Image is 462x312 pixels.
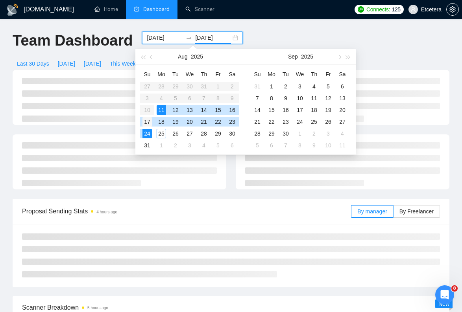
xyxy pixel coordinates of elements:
[323,117,333,127] div: 26
[227,117,237,127] div: 23
[267,117,276,127] div: 22
[227,105,237,115] div: 16
[281,141,290,150] div: 7
[105,57,140,70] button: This Week
[295,141,305,150] div: 8
[199,105,209,115] div: 14
[191,49,203,64] button: 2025
[168,139,183,151] td: 2025-09-02
[168,116,183,128] td: 2025-08-19
[309,94,319,103] div: 11
[253,82,262,91] div: 31
[338,82,347,91] div: 6
[279,104,293,116] td: 2025-09-16
[338,105,347,115] div: 20
[253,94,262,103] div: 7
[323,94,333,103] div: 12
[199,117,209,127] div: 21
[307,104,321,116] td: 2025-09-18
[321,81,335,92] td: 2025-09-05
[446,3,459,16] button: setting
[143,6,170,13] span: Dashboard
[323,105,333,115] div: 19
[13,57,54,70] button: Last 30 Days
[309,141,319,150] div: 9
[267,129,276,138] div: 29
[250,68,264,81] th: Su
[253,117,262,127] div: 21
[267,94,276,103] div: 8
[253,129,262,138] div: 28
[147,33,183,42] input: Start date
[321,128,335,139] td: 2025-10-03
[264,128,279,139] td: 2025-09-29
[157,105,166,115] div: 11
[94,6,118,13] a: homeHome
[87,306,108,310] time: 5 hours ago
[168,104,183,116] td: 2025-08-12
[264,81,279,92] td: 2025-09-01
[84,59,101,68] span: [DATE]
[154,128,168,139] td: 2025-08-25
[199,141,209,150] div: 4
[267,141,276,150] div: 6
[279,128,293,139] td: 2025-09-30
[186,35,192,41] span: to
[264,104,279,116] td: 2025-09-15
[323,82,333,91] div: 5
[279,139,293,151] td: 2025-10-07
[6,4,19,16] img: logo
[140,139,154,151] td: 2025-08-31
[157,141,166,150] div: 1
[211,139,225,151] td: 2025-09-05
[253,105,262,115] div: 14
[213,129,223,138] div: 29
[183,128,197,139] td: 2025-08-27
[410,7,416,12] span: user
[140,68,154,81] th: Su
[293,104,307,116] td: 2025-09-17
[279,92,293,104] td: 2025-09-09
[267,82,276,91] div: 1
[357,208,387,215] span: By manager
[79,57,105,70] button: [DATE]
[295,94,305,103] div: 10
[225,139,239,151] td: 2025-09-06
[307,139,321,151] td: 2025-10-09
[154,68,168,81] th: Mo
[307,128,321,139] td: 2025-10-02
[213,141,223,150] div: 5
[22,206,351,216] span: Proposal Sending Stats
[281,105,290,115] div: 16
[281,94,290,103] div: 9
[279,116,293,128] td: 2025-09-23
[211,68,225,81] th: Fr
[295,105,305,115] div: 17
[321,92,335,104] td: 2025-09-12
[140,116,154,128] td: 2025-08-17
[323,129,333,138] div: 3
[338,117,347,127] div: 27
[338,94,347,103] div: 13
[321,68,335,81] th: Fr
[438,301,449,307] span: New
[157,129,166,138] div: 25
[307,92,321,104] td: 2025-09-11
[293,128,307,139] td: 2025-10-01
[307,81,321,92] td: 2025-09-04
[279,68,293,81] th: Tu
[335,139,349,151] td: 2025-10-11
[157,117,166,127] div: 18
[195,33,231,42] input: End date
[451,285,458,292] span: 8
[309,129,319,138] div: 2
[183,104,197,116] td: 2025-08-13
[96,210,117,214] time: 4 hours ago
[250,139,264,151] td: 2025-10-05
[185,129,194,138] div: 27
[335,81,349,92] td: 2025-09-06
[288,49,298,64] button: Sep
[186,35,192,41] span: swap-right
[211,116,225,128] td: 2025-08-22
[293,68,307,81] th: We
